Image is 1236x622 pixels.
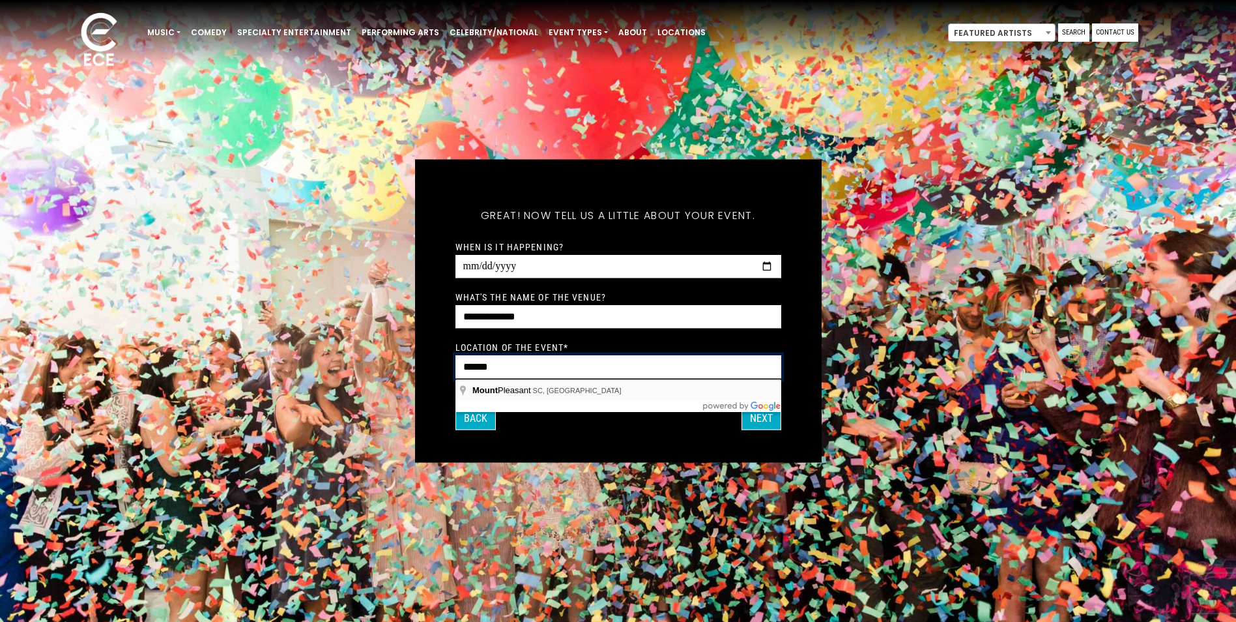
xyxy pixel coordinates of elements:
[472,385,498,395] span: Mount
[455,192,781,239] h5: Great! Now tell us a little about your event.
[1092,23,1138,42] a: Contact Us
[444,22,543,44] a: Celebrity/National
[186,22,232,44] a: Comedy
[948,23,1056,42] span: Featured Artists
[533,387,622,394] span: SC, [GEOGRAPHIC_DATA]
[472,385,533,395] span: Pleasant
[455,407,496,430] button: Back
[741,407,781,430] button: Next
[543,22,613,44] a: Event Types
[232,22,356,44] a: Specialty Entertainment
[1058,23,1089,42] a: Search
[66,9,132,72] img: ece_new_logo_whitev2-1.png
[455,291,606,303] label: What's the name of the venue?
[455,241,564,253] label: When is it happening?
[142,22,186,44] a: Music
[356,22,444,44] a: Performing Arts
[652,22,711,44] a: Locations
[455,342,569,353] label: Location of the event
[949,24,1055,42] span: Featured Artists
[613,22,652,44] a: About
